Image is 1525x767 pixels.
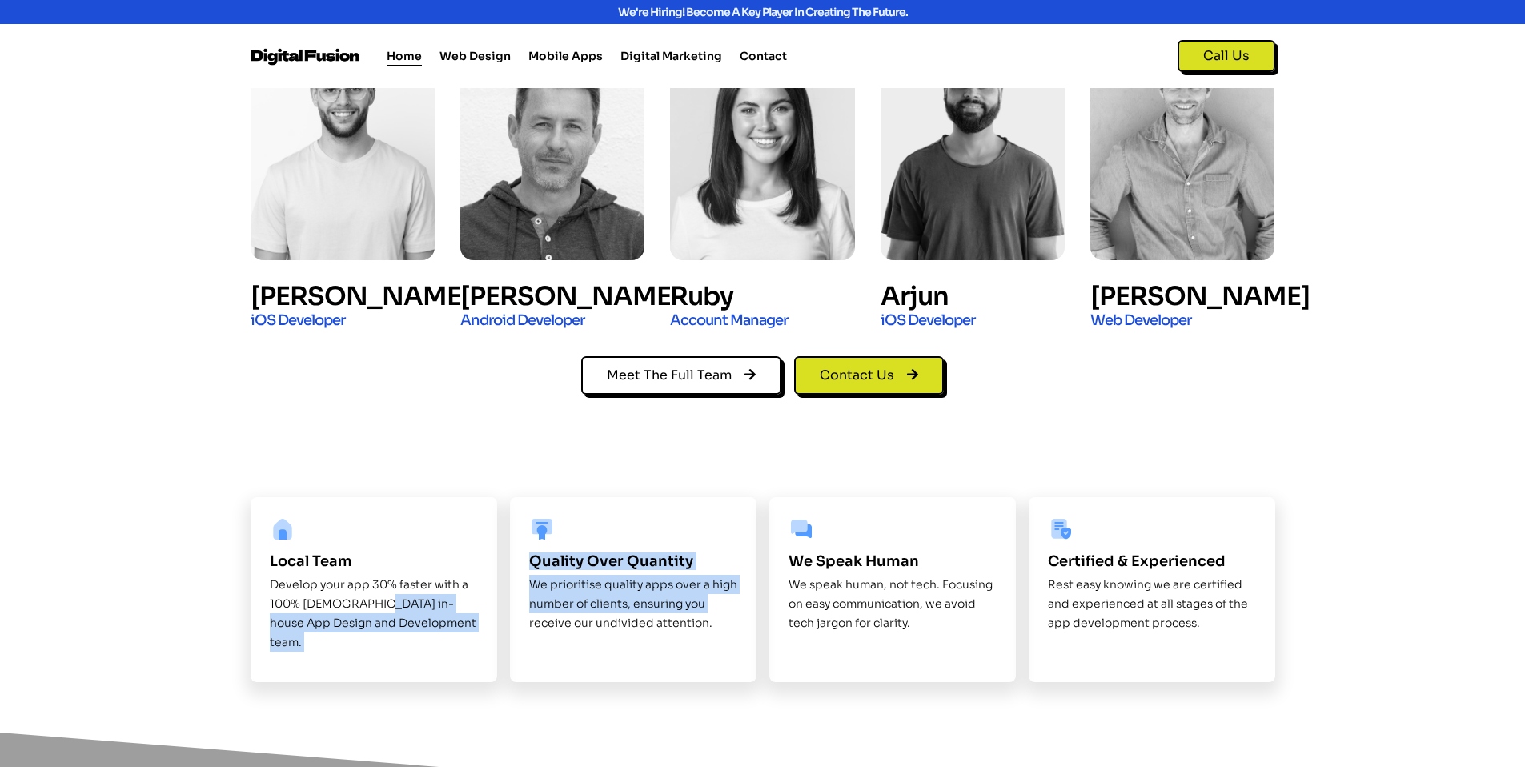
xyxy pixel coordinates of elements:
h4: [PERSON_NAME] [1090,286,1274,307]
h4: Android Developer​ [460,310,644,331]
a: Meet The Full Team [581,356,781,395]
span: Call Us [1203,48,1250,64]
a: Contact Us [794,356,944,395]
a: Call Us [1178,40,1275,72]
span: Meet The Full Team [607,367,732,383]
h4: Web Developer [1090,310,1274,331]
div: Certified & Experienced [1048,554,1256,568]
a: Mobile Apps [528,46,603,66]
h4: iOS Developer​ [881,310,1065,331]
h4: [PERSON_NAME]​ [460,286,644,307]
a: Digital Marketing [620,46,722,66]
h4: Account Manager [670,310,854,331]
div: Quality Over Quantity [529,554,737,568]
a: Home [387,46,422,66]
div: Rest easy knowing we are certified and experienced at all stages of the app development process. [1048,575,1256,632]
div: We speak human, not tech. Focusing on easy communication, we avoid tech jargon for clarity. [789,575,997,632]
p: We prioritise quality apps over a high number of clients, ensuring you receive our undivided atte... [529,575,737,632]
div: We speak human [789,554,997,568]
h4: iOS Developer​ [251,310,435,331]
h4: [PERSON_NAME] [251,286,435,307]
div: We're hiring! Become a key player in creating the future. [353,6,1173,18]
p: Develop your app 30% faster with a 100% [DEMOGRAPHIC_DATA] in-house App Design and Development team. [270,575,478,652]
h4: Arjun [881,286,1065,307]
h4: Ruby [670,286,854,307]
span: Contact Us [820,367,894,383]
a: Contact [740,46,787,66]
a: Web Design [439,46,511,66]
div: Local Team [270,554,478,568]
